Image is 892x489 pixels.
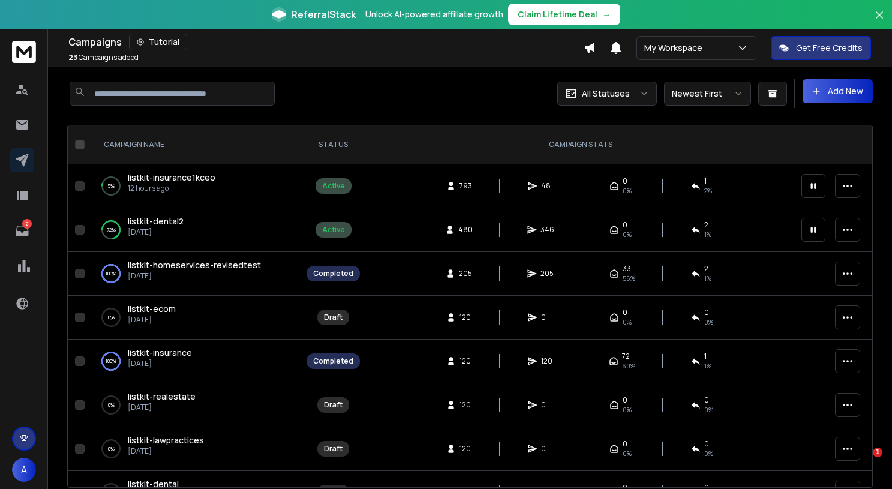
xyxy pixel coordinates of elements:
[602,8,611,20] span: →
[704,449,713,458] span: 0%
[644,42,707,54] p: My Workspace
[322,181,345,191] div: Active
[541,181,553,191] span: 48
[623,274,635,283] span: 56 %
[108,311,115,323] p: 0 %
[107,180,115,192] p: 5 %
[106,355,116,367] p: 100 %
[541,313,553,322] span: 0
[128,215,184,227] a: listkit-dental2
[128,184,215,193] p: 12 hours ago
[704,274,711,283] span: 1 %
[623,405,632,415] span: 0%
[459,269,472,278] span: 205
[623,176,627,186] span: 0
[89,427,299,471] td: 0%listkit-lawpractices[DATE]
[291,7,356,22] span: ReferralStack
[704,176,707,186] span: 1
[459,313,471,322] span: 120
[459,181,472,191] span: 793
[803,79,873,103] button: Add New
[128,347,192,359] a: listkit-insurance
[623,317,632,327] span: 0%
[10,219,34,243] a: 2
[89,208,299,252] td: 72%listkit-dental2[DATE]
[299,125,367,164] th: STATUS
[664,82,751,106] button: Newest First
[107,224,116,236] p: 72 %
[129,34,187,50] button: Tutorial
[623,186,632,196] span: 0%
[128,227,184,237] p: [DATE]
[873,448,882,457] span: 1
[128,303,176,315] a: listkit-ecom
[367,125,794,164] th: CAMPAIGN STATS
[322,225,345,235] div: Active
[540,269,554,278] span: 205
[108,399,115,411] p: 0 %
[128,271,261,281] p: [DATE]
[541,356,553,366] span: 120
[128,315,176,325] p: [DATE]
[704,220,708,230] span: 2
[89,383,299,427] td: 0%listkit-realestate[DATE]
[22,219,32,229] p: 2
[623,308,627,317] span: 0
[623,449,632,458] span: 0%
[771,36,871,60] button: Get Free Credits
[623,220,627,230] span: 0
[459,356,471,366] span: 120
[704,439,709,449] span: 0
[541,400,553,410] span: 0
[89,340,299,383] td: 100%listkit-insurance[DATE]
[704,230,711,239] span: 1 %
[623,439,627,449] span: 0
[704,308,709,317] span: 0
[128,359,192,368] p: [DATE]
[508,4,620,25] button: Claim Lifetime Deal→
[89,296,299,340] td: 0%listkit-ecom[DATE]
[459,400,471,410] span: 120
[89,252,299,296] td: 100%listkit-homeservices-revisedtest[DATE]
[106,268,116,280] p: 100 %
[128,303,176,314] span: listkit-ecom
[128,434,204,446] span: listkit-lawpractices
[68,52,77,62] span: 23
[128,259,261,271] span: listkit-homeservices-revisedtest
[128,446,204,456] p: [DATE]
[128,403,196,412] p: [DATE]
[68,53,139,62] p: Campaigns added
[623,230,632,239] span: 0%
[89,164,299,208] td: 5%listkit-insurance1kceo12 hours ago
[89,125,299,164] th: CAMPAIGN NAME
[324,313,343,322] div: Draft
[313,356,353,366] div: Completed
[12,458,36,482] button: A
[704,186,712,196] span: 2 %
[324,444,343,454] div: Draft
[128,172,215,183] span: listkit-insurance1kceo
[458,225,473,235] span: 480
[313,269,353,278] div: Completed
[622,361,635,371] span: 60 %
[704,395,709,405] span: 0
[796,42,863,54] p: Get Free Credits
[540,225,554,235] span: 346
[541,444,553,454] span: 0
[704,264,708,274] span: 2
[128,391,196,403] a: listkit-realestate
[68,34,584,50] div: Campaigns
[704,317,713,327] span: 0%
[324,400,343,410] div: Draft
[704,361,711,371] span: 1 %
[872,7,887,36] button: Close banner
[108,443,115,455] p: 0 %
[582,88,630,100] p: All Statuses
[848,448,877,476] iframe: Intercom live chat
[459,444,471,454] span: 120
[622,352,630,361] span: 72
[365,8,503,20] p: Unlock AI-powered affiliate growth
